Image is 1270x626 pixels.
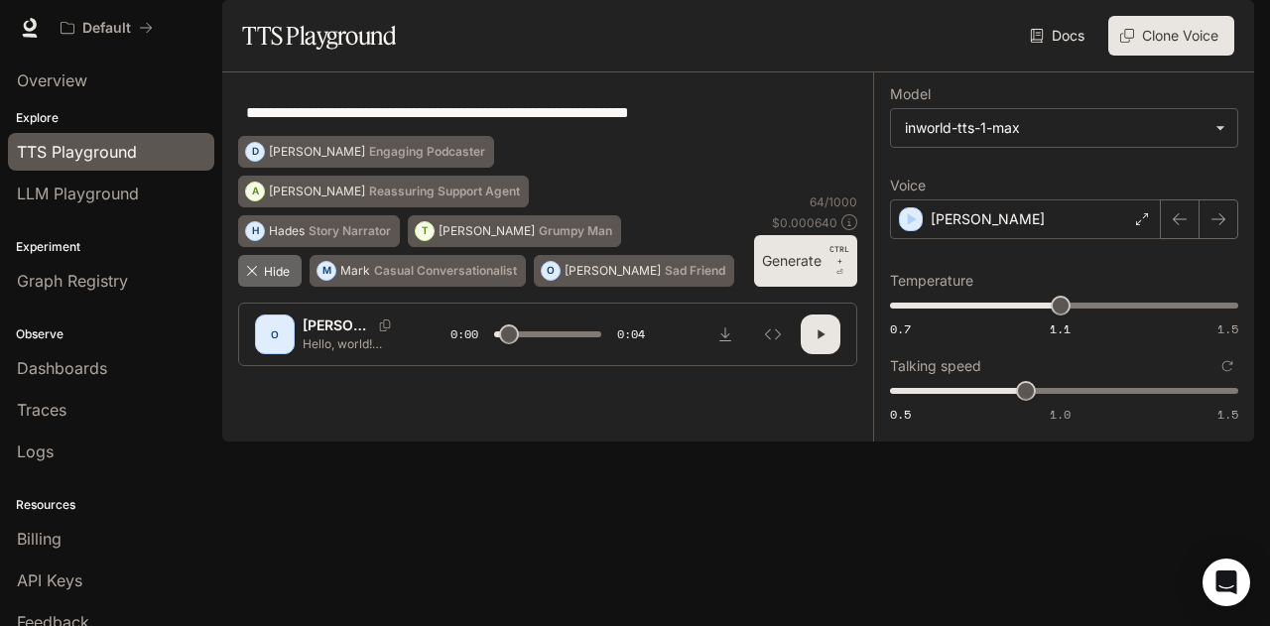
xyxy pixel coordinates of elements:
[246,215,264,247] div: H
[890,406,911,423] span: 0.5
[1050,320,1071,337] span: 1.1
[891,109,1237,147] div: inworld-tts-1-max
[890,179,926,192] p: Voice
[269,225,305,237] p: Hades
[238,215,400,247] button: HHadesStory Narrator
[82,20,131,37] p: Default
[340,265,370,277] p: Mark
[269,186,365,197] p: [PERSON_NAME]
[565,265,661,277] p: [PERSON_NAME]
[450,324,478,344] span: 0:00
[303,315,371,335] p: [PERSON_NAME]
[665,265,725,277] p: Sad Friend
[238,255,302,287] button: Hide
[416,215,434,247] div: T
[1217,320,1238,337] span: 1.5
[52,8,162,48] button: All workspaces
[1217,406,1238,423] span: 1.5
[890,320,911,337] span: 0.7
[242,16,396,56] h1: TTS Playground
[753,314,793,354] button: Inspect
[810,193,857,210] p: 64 / 1000
[303,335,403,352] p: Hello, world! What a wonderful day to be a text-to-speech model!
[408,215,621,247] button: T[PERSON_NAME]Grumpy Man
[772,214,837,231] p: $ 0.000640
[246,136,264,168] div: D
[905,118,1206,138] div: inworld-tts-1-max
[259,318,291,350] div: O
[238,136,494,168] button: D[PERSON_NAME]Engaging Podcaster
[890,274,973,288] p: Temperature
[1203,559,1250,606] div: Open Intercom Messenger
[890,87,931,101] p: Model
[539,225,612,237] p: Grumpy Man
[374,265,517,277] p: Casual Conversationalist
[439,225,535,237] p: [PERSON_NAME]
[310,255,526,287] button: MMarkCasual Conversationalist
[705,314,745,354] button: Download audio
[371,319,399,331] button: Copy Voice ID
[1216,355,1238,377] button: Reset to default
[369,146,485,158] p: Engaging Podcaster
[754,235,857,287] button: GenerateCTRL +⏎
[1108,16,1234,56] button: Clone Voice
[309,225,391,237] p: Story Narrator
[534,255,734,287] button: O[PERSON_NAME]Sad Friend
[369,186,520,197] p: Reassuring Support Agent
[829,243,849,279] p: ⏎
[931,209,1045,229] p: [PERSON_NAME]
[1050,406,1071,423] span: 1.0
[617,324,645,344] span: 0:04
[890,359,981,373] p: Talking speed
[829,243,849,267] p: CTRL +
[542,255,560,287] div: O
[246,176,264,207] div: A
[269,146,365,158] p: [PERSON_NAME]
[1026,16,1092,56] a: Docs
[238,176,529,207] button: A[PERSON_NAME]Reassuring Support Agent
[317,255,335,287] div: M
